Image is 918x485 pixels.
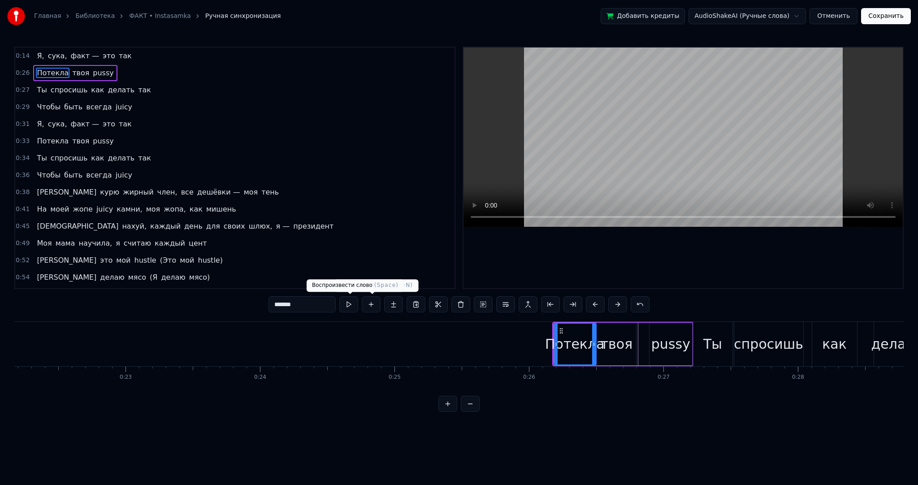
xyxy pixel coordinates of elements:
span: своих [223,221,246,231]
span: 0:54 [16,273,30,282]
button: Добавить кредиты [601,8,685,24]
span: Потекла [36,68,69,78]
span: (Это [159,255,178,265]
span: делаю [160,272,186,282]
span: каждый [154,238,186,248]
span: моей [49,204,70,214]
span: мама [55,238,76,248]
span: 0:38 [16,188,30,197]
nav: breadcrumb [34,12,281,21]
span: это [102,51,116,61]
span: juicy [115,170,133,180]
span: твоя [71,136,90,146]
span: 0:52 [16,256,30,265]
a: Главная [34,12,61,21]
span: факт — [69,51,100,61]
span: это [99,255,113,265]
span: научила, [78,238,113,248]
span: Ты [36,85,48,95]
span: моя [243,187,259,197]
span: спросишь [50,85,88,95]
span: мишень [205,204,237,214]
span: шлюх, [248,221,273,231]
span: 0:14 [16,52,30,61]
span: спросишь [50,153,88,163]
span: цент [188,238,208,248]
a: ФАКТ • Instasamka [129,12,191,21]
span: как [90,85,105,95]
span: день [183,221,204,231]
button: Сохранить [861,8,911,24]
span: делать [107,85,135,95]
span: Потекла [36,136,69,146]
div: спросишь [734,334,803,354]
span: для [205,221,221,231]
span: мой [179,255,195,265]
span: тень [260,187,280,197]
span: я [115,238,121,248]
span: каждый [149,221,182,231]
span: Ручная синхронизация [205,12,281,21]
div: Воспроизвести слово [307,279,404,292]
div: 0:26 [523,374,535,381]
span: как [90,153,105,163]
span: делаю [99,272,125,282]
span: 0:27 [16,86,30,95]
div: как [822,334,847,354]
span: это [102,119,116,129]
span: 0:49 [16,239,30,248]
span: как [189,204,204,214]
div: 0:27 [658,374,670,381]
span: Чтобы [36,102,61,112]
span: (Я [149,272,158,282]
span: 0:45 [16,222,30,231]
span: ( Ctrl+N ) [386,282,413,288]
div: pussy [651,334,690,354]
span: Ты [36,153,48,163]
div: 0:28 [792,374,804,381]
span: жопа, [163,204,187,214]
span: так [137,85,152,95]
span: 0:31 [16,120,30,129]
img: youka [7,7,25,25]
span: 0:34 [16,154,30,163]
span: hustle [134,255,157,265]
span: твоя [71,68,90,78]
span: факт — [69,119,100,129]
div: Потекла [545,334,605,354]
span: так [137,153,152,163]
span: президент [292,221,334,231]
div: 0:24 [254,374,266,381]
span: сука, [47,119,68,129]
span: быть [63,102,83,112]
span: [PERSON_NAME] [36,255,97,265]
span: все [180,187,195,197]
span: 0:33 [16,137,30,146]
span: juicy [115,102,133,112]
span: Я, [36,119,45,129]
div: Добавить слово [334,279,419,292]
div: Ты [703,334,722,354]
span: я — [275,221,291,231]
span: всегда [85,170,113,180]
span: моя [145,204,161,214]
span: pussy [92,136,114,146]
span: нахуй, [121,221,147,231]
span: На [36,204,48,214]
span: 0:26 [16,69,30,78]
button: Отменить [810,8,857,24]
span: так [118,119,133,129]
span: Моя [36,238,52,248]
span: считаю [123,238,152,248]
span: [PERSON_NAME] [36,272,97,282]
span: 0:41 [16,205,30,214]
span: всегда [85,102,113,112]
a: Библиотека [75,12,115,21]
span: ( Space ) [374,282,398,288]
span: член, [156,187,178,197]
span: [PERSON_NAME] [36,187,97,197]
span: так [118,51,133,61]
span: дешёвки — [196,187,241,197]
div: 0:25 [389,374,401,381]
div: 0:23 [120,374,132,381]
